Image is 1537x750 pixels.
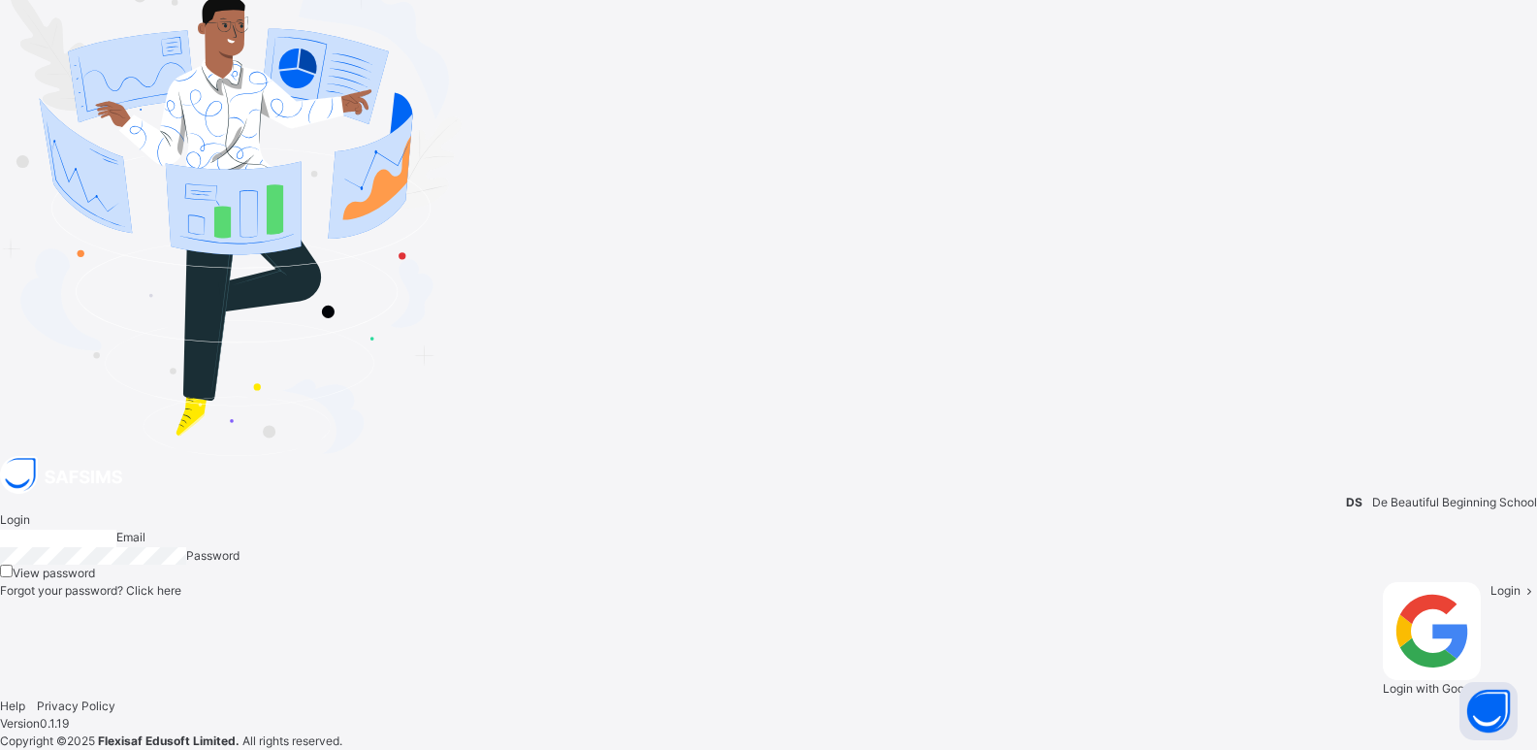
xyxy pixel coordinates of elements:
img: google.396cfc9801f0270233282035f929180a.svg [1383,582,1481,680]
span: De Beautiful Beginning School [1372,494,1537,511]
span: Login [1490,583,1521,598]
span: Email [116,530,145,544]
strong: Flexisaf Edusoft Limited. [98,734,240,748]
span: DS [1346,495,1362,509]
span: Password [186,548,240,563]
a: Click here [126,583,181,598]
button: Open asap [1459,682,1518,740]
label: View password [13,566,95,580]
a: Privacy Policy [37,699,115,713]
span: Login with Google [1383,681,1481,696]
